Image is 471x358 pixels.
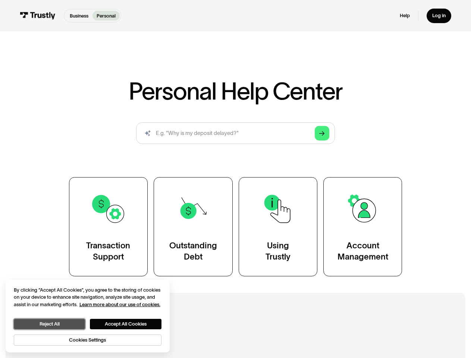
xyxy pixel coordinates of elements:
a: UsingTrustly [239,177,317,276]
div: Privacy [14,286,161,346]
p: Personal [97,12,116,19]
button: Accept All Cookies [90,319,161,329]
a: Help [400,13,410,19]
p: Business [70,12,88,19]
button: Reject All [14,319,85,329]
div: By clicking “Accept All Cookies”, you agree to the storing of cookies on your device to enhance s... [14,286,161,308]
h1: Personal Help Center [129,79,342,103]
a: Log in [427,9,451,23]
img: Trustly Logo [20,12,55,19]
a: Business [66,11,92,21]
div: Cookie banner [6,280,170,353]
a: TransactionSupport [69,177,148,276]
button: Cookies Settings [14,335,161,346]
a: OutstandingDebt [154,177,232,276]
div: Log in [432,13,446,19]
input: search [136,122,335,144]
a: AccountManagement [323,177,402,276]
div: Account Management [337,240,388,262]
form: Search [136,122,335,144]
div: Outstanding Debt [169,240,217,262]
div: Using Trustly [266,240,291,262]
a: More information about your privacy, opens in a new tab [79,302,160,307]
a: Personal [92,11,120,21]
div: Transaction Support [86,240,130,262]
